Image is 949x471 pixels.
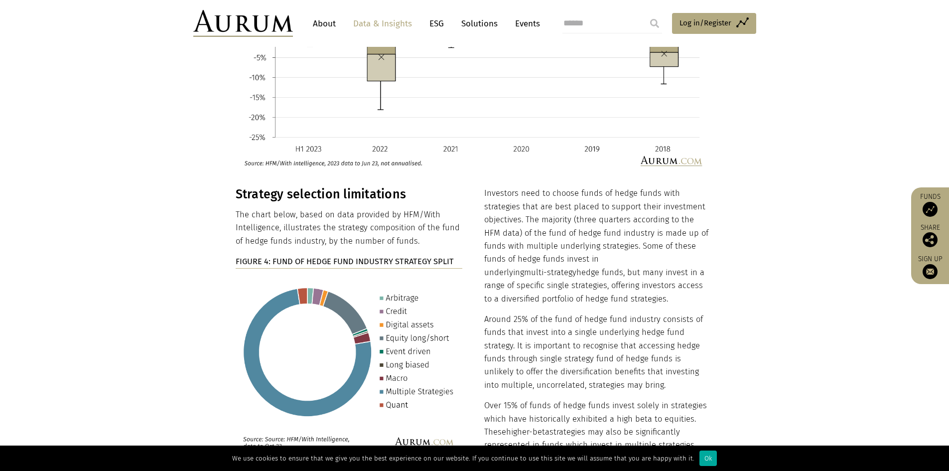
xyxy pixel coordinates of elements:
span: Log in/Register [679,17,731,29]
span: multi-strategy [524,268,576,277]
a: Log in/Register [672,13,756,34]
p: Investors need to choose funds of hedge funds with strategies that are best placed to support the... [484,187,711,306]
a: Solutions [456,14,503,33]
a: Data & Insights [348,14,417,33]
h3: Strategy selection limitations [236,187,463,202]
div: Share [916,224,944,247]
a: About [308,14,341,33]
span: higher-beta [506,427,549,437]
p: The chart below, based on data provided by HFM/With Intelligence, illustrates the strategy compos... [236,208,463,248]
a: Events [510,14,540,33]
a: Sign up [916,255,944,279]
strong: FIGURE 4: FUND OF HEDGE FUND INDUSTRY STRATEGY SPLIT [236,257,454,266]
img: Share this post [923,232,938,247]
input: Submit [645,13,665,33]
div: Ok [699,451,717,466]
img: Sign up to our newsletter [923,264,938,279]
a: ESG [424,14,449,33]
a: Funds [916,192,944,217]
img: Access Funds [923,202,938,217]
p: Around 25% of the fund of hedge fund industry consists of funds that invest into a single underly... [484,313,711,392]
img: Aurum [193,10,293,37]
